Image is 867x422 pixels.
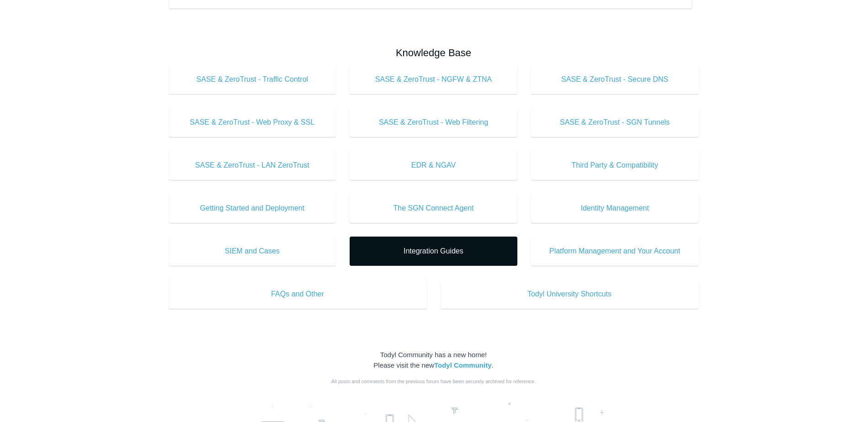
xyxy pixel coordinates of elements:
h2: Knowledge Base [169,45,699,60]
span: SASE & ZeroTrust - SGN Tunnels [545,117,685,128]
span: The SGN Connect Agent [363,203,504,214]
a: Third Party & Compatibility [531,151,699,180]
a: Todyl University Shortcuts [441,280,699,309]
span: Todyl University Shortcuts [454,289,685,300]
span: SASE & ZeroTrust - NGFW & ZTNA [363,74,504,85]
span: FAQs and Other [182,289,413,300]
span: SASE & ZeroTrust - Web Proxy & SSL [182,117,323,128]
span: SIEM and Cases [182,246,323,257]
a: SASE & ZeroTrust - Web Proxy & SSL [169,108,336,137]
span: Platform Management and Your Account [545,246,685,257]
a: Todyl Community [434,361,492,369]
span: SASE & ZeroTrust - LAN ZeroTrust [182,160,323,171]
span: SASE & ZeroTrust - Traffic Control [182,74,323,85]
div: Todyl Community has a new home! Please visit the new . [169,350,699,370]
a: SASE & ZeroTrust - LAN ZeroTrust [169,151,336,180]
span: Identity Management [545,203,685,214]
a: Identity Management [531,194,699,223]
a: Integration Guides [350,237,517,266]
a: The SGN Connect Agent [350,194,517,223]
span: Getting Started and Deployment [182,203,323,214]
span: SASE & ZeroTrust - Web Filtering [363,117,504,128]
div: All posts and comments from the previous forum have been securely archived for reference. [169,378,699,385]
span: Third Party & Compatibility [545,160,685,171]
a: SASE & ZeroTrust - NGFW & ZTNA [350,65,517,94]
a: EDR & NGAV [350,151,517,180]
a: SASE & ZeroTrust - Web Filtering [350,108,517,137]
span: Integration Guides [363,246,504,257]
a: SIEM and Cases [169,237,336,266]
a: Getting Started and Deployment [169,194,336,223]
a: Platform Management and Your Account [531,237,699,266]
a: SASE & ZeroTrust - SGN Tunnels [531,108,699,137]
a: SASE & ZeroTrust - Secure DNS [531,65,699,94]
a: SASE & ZeroTrust - Traffic Control [169,65,336,94]
a: FAQs and Other [169,280,427,309]
span: EDR & NGAV [363,160,504,171]
span: SASE & ZeroTrust - Secure DNS [545,74,685,85]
